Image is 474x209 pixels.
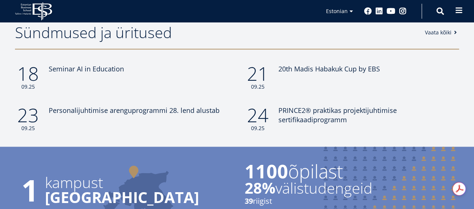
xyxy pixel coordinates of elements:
[425,29,459,36] a: Vaata kõiki
[15,83,41,90] small: 09.25
[245,64,271,90] div: 21
[245,195,440,206] small: riigist
[387,7,395,15] a: Youtube
[245,196,253,206] strong: 39
[15,105,41,132] div: 23
[245,83,271,90] small: 09.25
[49,64,124,73] span: Seminar AI in Education
[45,175,230,190] span: kampust
[45,187,199,207] strong: [GEOGRAPHIC_DATA]
[245,158,288,184] strong: 1100
[245,180,440,195] span: välistudengeid
[399,7,407,15] a: Instagram
[15,23,417,42] h2: Sündmused ja üritused
[15,124,41,132] small: 09.25
[15,175,45,205] span: 1
[15,64,41,90] div: 18
[364,7,372,15] a: Facebook
[245,177,275,198] strong: 28%
[375,7,383,15] a: Linkedin
[245,162,440,180] span: õpilast
[278,105,397,124] span: PRINCE2® praktikas projektijuhtimise sertifikaadiprogramm
[49,105,220,114] span: Personalijuhtimise arenguprogrammi 28. lend alustab
[278,64,380,73] span: 20th Madis Habakuk Cup by EBS
[245,105,271,132] div: 24
[245,124,271,132] small: 09.25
